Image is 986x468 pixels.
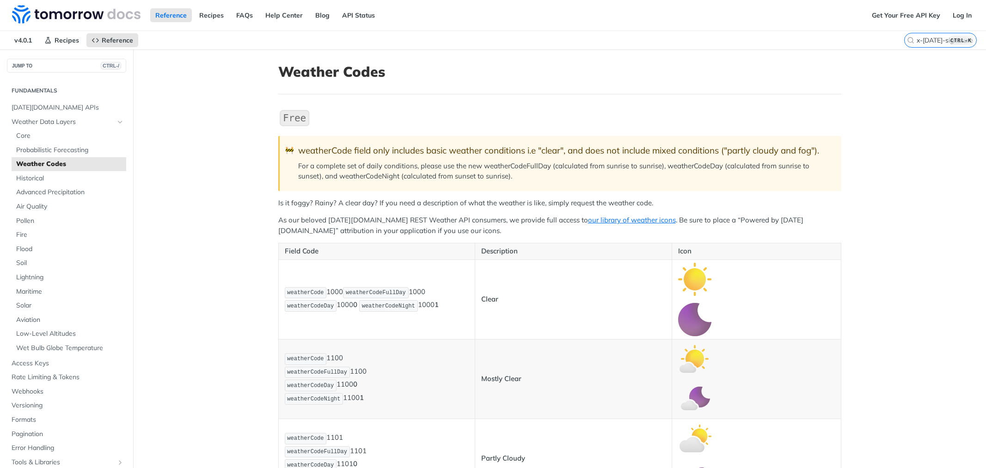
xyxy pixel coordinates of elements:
[16,273,124,282] span: Lightning
[7,399,126,413] a: Versioning
[310,8,335,22] a: Blog
[287,435,324,442] span: weatherCode
[12,458,114,467] span: Tools & Libraries
[12,143,126,157] a: Probabilistic Forecasting
[285,246,469,257] p: Field Code
[16,301,124,310] span: Solar
[337,8,380,22] a: API Status
[7,357,126,370] a: Access Keys
[298,145,832,156] div: weatherCode field only includes basic weather conditions i.e "clear", and does not include mixed ...
[12,285,126,299] a: Maritime
[12,415,124,425] span: Formats
[16,160,124,169] span: Weather Codes
[16,259,124,268] span: Soil
[16,216,124,226] span: Pollen
[678,394,711,403] span: Expand image
[7,370,126,384] a: Rate Limiting & Tokens
[16,287,124,296] span: Maritime
[678,382,711,416] img: mostly_clear_night
[346,289,406,296] span: weatherCodeFullDay
[16,344,124,353] span: Wet Bulb Globe Temperature
[287,303,334,309] span: weatherCodeDay
[12,387,124,396] span: Webhooks
[278,198,841,209] p: Is it foggy? Rainy? A clear day? If you need a description of what the weather is like, simply re...
[678,422,711,455] img: partly_cloudy_day
[948,36,974,45] kbd: CTRL-K
[287,449,347,455] span: weatherCodeFullDay
[287,369,347,376] span: weatherCodeFullDay
[12,430,124,439] span: Pagination
[12,117,114,127] span: Weather Data Layers
[481,454,525,462] strong: Partly Cloudy
[16,131,124,141] span: Core
[435,301,439,309] strong: 1
[7,441,126,455] a: Error Handling
[678,433,711,442] span: Expand image
[907,37,914,44] svg: Search
[481,246,666,257] p: Description
[12,359,124,368] span: Access Keys
[12,214,126,228] a: Pollen
[12,172,126,185] a: Historical
[278,215,841,236] p: As our beloved [DATE][DOMAIN_NAME] REST Weather API consumers, we provide full access to . Be sur...
[260,8,308,22] a: Help Center
[287,289,324,296] span: weatherCode
[948,8,977,22] a: Log In
[116,118,124,126] button: Hide subpages for Weather Data Layers
[12,256,126,270] a: Soil
[7,59,126,73] button: JUMP TOCTRL-/
[55,36,79,44] span: Recipes
[285,286,469,313] p: 1000 1000 1000 1000
[12,373,124,382] span: Rate Limiting & Tokens
[12,242,126,256] a: Flood
[12,157,126,171] a: Weather Codes
[16,245,124,254] span: Flood
[231,8,258,22] a: FAQs
[16,202,124,211] span: Air Quality
[285,145,294,156] span: 🚧
[86,33,138,47] a: Reference
[7,86,126,95] h2: Fundamentals
[7,101,126,115] a: [DATE][DOMAIN_NAME] APIs
[360,394,364,402] strong: 1
[194,8,229,22] a: Recipes
[39,33,84,47] a: Recipes
[12,103,124,112] span: [DATE][DOMAIN_NAME] APIs
[278,63,841,80] h1: Weather Codes
[12,443,124,453] span: Error Handling
[12,271,126,284] a: Lightning
[12,200,126,214] a: Air Quality
[362,303,415,309] span: weatherCodeNight
[353,380,357,389] strong: 0
[101,62,121,69] span: CTRL-/
[16,188,124,197] span: Advanced Precipitation
[12,228,126,242] a: Fire
[12,313,126,327] a: Aviation
[678,303,711,336] img: clear_night
[7,385,126,399] a: Webhooks
[16,329,124,339] span: Low-Level Altitudes
[287,396,340,402] span: weatherCodeNight
[481,374,521,383] strong: Mostly Clear
[16,230,124,240] span: Fire
[678,342,711,376] img: mostly_clear_day
[285,352,469,406] p: 1100 1100 1100 1100
[150,8,192,22] a: Reference
[12,299,126,313] a: Solar
[678,263,711,296] img: clear_day
[7,427,126,441] a: Pagination
[102,36,133,44] span: Reference
[588,216,676,224] a: our library of weather icons
[678,314,711,323] span: Expand image
[16,315,124,325] span: Aviation
[678,274,711,283] span: Expand image
[481,295,498,303] strong: Clear
[116,459,124,466] button: Show subpages for Tools & Libraries
[12,129,126,143] a: Core
[12,5,141,24] img: Tomorrow.io Weather API Docs
[678,246,834,257] p: Icon
[7,413,126,427] a: Formats
[353,301,357,309] strong: 0
[12,185,126,199] a: Advanced Precipitation
[16,146,124,155] span: Probabilistic Forecasting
